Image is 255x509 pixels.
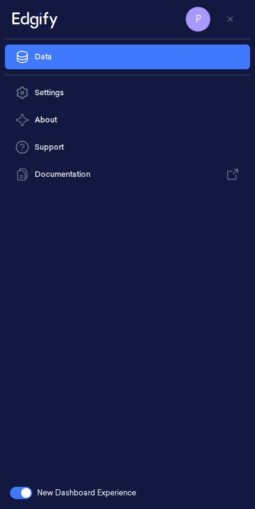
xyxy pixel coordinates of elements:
a: Data [5,45,250,69]
button: P [186,7,210,32]
a: Documentation [5,162,250,187]
a: Settings [5,80,250,105]
button: About [5,108,250,132]
a: Support [5,135,250,160]
button: Toggle Navigation [220,9,240,29]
